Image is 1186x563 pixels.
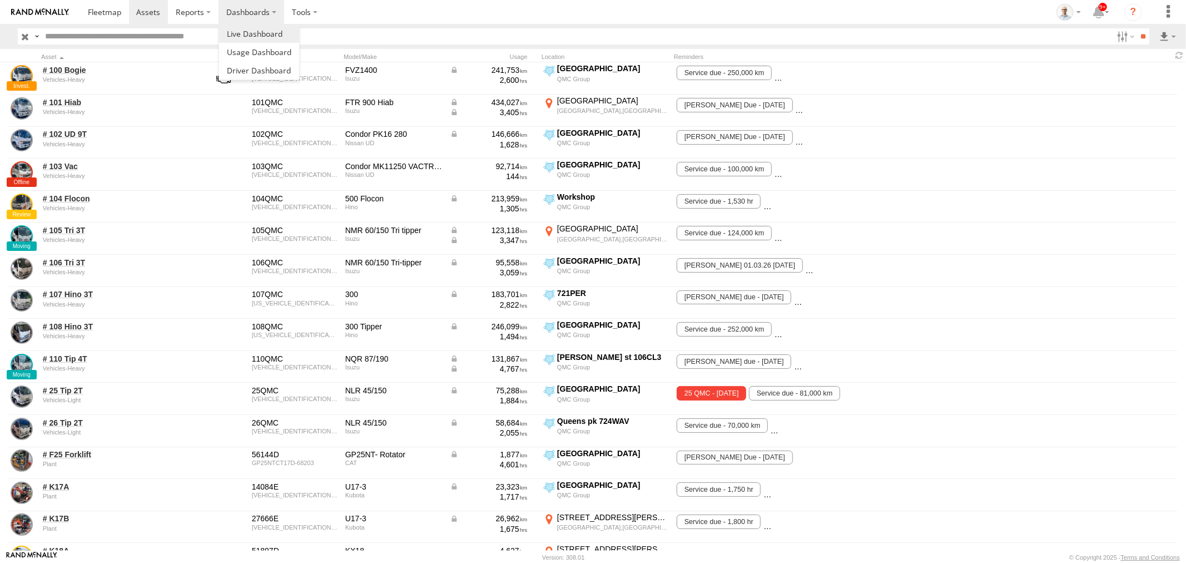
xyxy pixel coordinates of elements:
div: JHDFD7JLMXXX10821 [252,204,338,210]
span: REGO DUE - 16/06/2026 [775,162,892,176]
span: Service due - 100,000 km [677,162,772,176]
div: JAANLR85EM7101367 [252,428,338,434]
a: View Asset Details [11,129,33,151]
span: Refresh [1173,50,1186,61]
div: Data from Vehicle CANbus [450,225,528,235]
div: Data from Vehicle CANbus [450,482,528,492]
span: Rego Due - 16/02/2026 [763,194,879,209]
div: 1,717 [450,492,528,502]
span: Service due - 70,000 km [677,418,768,433]
div: Version: 308.01 [542,554,584,561]
div: undefined [43,76,195,83]
label: Click to View Current Location [542,416,669,446]
div: FTR 900 Hiab [345,97,442,107]
div: Condor MK11250 VACTRUCK [345,161,442,171]
a: # F25 Forklift [43,450,195,460]
a: View Asset Details [11,450,33,472]
div: Data from Vehicle CANbus [450,258,528,268]
img: rand-logo.svg [11,8,69,16]
div: undefined [43,333,195,339]
div: JAANLR85EJ7104031 [252,396,338,402]
div: 103QMC [252,161,338,171]
div: NLR 45/150 [345,386,442,396]
a: View Asset Details [11,322,33,344]
div: Location [542,53,669,61]
label: Click to View Current Location [542,128,669,158]
div: NQR 87/190 [345,354,442,364]
div: QMC Group [557,139,668,147]
div: 1,305 [450,204,528,214]
div: [GEOGRAPHIC_DATA] [557,480,668,490]
div: 2,600 [450,75,528,85]
div: GP25NT- Rotator [345,450,442,460]
span: REGO DUE - 05/02/2026 [775,322,892,337]
div: [GEOGRAPHIC_DATA] [557,320,668,330]
div: U17-3 [345,513,442,524]
div: Model/Make [344,53,444,61]
div: [GEOGRAPHIC_DATA] [557,160,668,170]
div: Data from Vehicle CANbus [450,107,528,117]
div: FVZ1400 [345,65,442,75]
a: # 108 Hino 3T [43,322,195,332]
div: KBCAZ24CTM3M54415 [252,524,338,531]
div: QMC Group [557,171,668,179]
div: [GEOGRAPHIC_DATA] [557,224,668,234]
div: 108QMC [252,322,338,332]
div: Click to Sort [41,53,197,61]
div: Workshop [557,192,668,202]
div: undefined [43,269,195,275]
a: View Asset Details [11,482,33,504]
a: # 100 Bogie [43,65,195,75]
div: undefined [43,493,195,500]
div: [GEOGRAPHIC_DATA],[GEOGRAPHIC_DATA] [557,235,668,243]
div: [GEOGRAPHIC_DATA],[GEOGRAPHIC_DATA] [557,524,668,531]
a: View Asset with Fault/s [203,65,244,92]
div: QMC Group [557,299,668,307]
div: [STREET_ADDRESS][PERSON_NAME] [557,544,668,554]
span: Rego due - 21/05/2026 [677,290,791,305]
span: Rego 01.03.26 - 28/02/2026 [677,258,802,273]
div: 500 Flocon [345,194,442,204]
div: JAANMR85EM7100105 [252,268,338,274]
div: CAT [345,460,442,466]
div: KBCAZ24CTM3A52283 [252,492,338,498]
span: Service due - 150,000 km [796,130,891,145]
div: 110QMC [252,354,338,364]
div: Isuzu [345,364,442,371]
div: QMC Group [557,267,668,275]
a: # K18A [43,546,195,556]
label: Click to View Current Location [542,192,669,222]
a: # 110 Tip 4T [43,354,195,364]
span: Service due - 252,000 km [677,322,772,337]
a: # K17A [43,482,195,492]
div: Isuzu [345,428,442,434]
span: rego due - 26/04/2026 [763,482,878,497]
a: View Asset Details [11,386,33,408]
div: NMR 60/150 Tri-tipper [345,258,442,268]
div: undefined [43,205,195,211]
i: ? [1124,3,1142,21]
div: 51897D [252,546,338,556]
div: Kurt Byers [1053,4,1085,21]
label: Click to View Current Location [542,480,669,510]
label: Click to View Current Location [542,63,669,93]
div: Isuzu [345,396,442,402]
div: [GEOGRAPHIC_DATA],[GEOGRAPHIC_DATA] [557,107,668,115]
label: Click to View Current Location [542,256,669,286]
div: U17-3 [345,482,442,492]
span: Rego Due - 16/08/2026 [677,451,792,465]
div: Condor PK16 280 [345,129,442,139]
div: Data from Vehicle CANbus [450,450,528,460]
a: View Asset Details [11,161,33,184]
span: Rego Due - 03/09/2026 [677,130,792,145]
label: Click to View Current Location [542,320,669,350]
div: 4,601 [450,460,528,470]
div: Data from Vehicle CANbus [450,97,528,107]
div: Data from Vehicle CANbus [450,364,528,374]
div: undefined [43,301,195,308]
div: QMC Group [557,491,668,499]
div: 104QMC [252,194,338,204]
div: 106QMC [252,258,338,268]
span: rego due - 18/04/2026 [677,354,791,369]
div: Data from Vehicle CANbus [450,386,528,396]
